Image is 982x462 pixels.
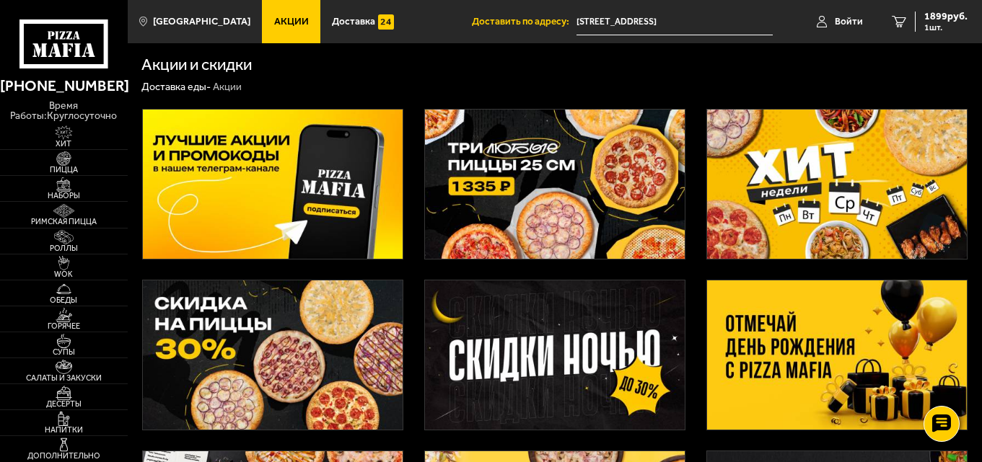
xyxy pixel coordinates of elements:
input: Ваш адрес доставки [577,9,773,35]
span: Доставить по адресу: [472,17,577,27]
span: Войти [835,17,863,27]
span: 1899 руб. [924,12,968,22]
h1: Акции и скидки [141,57,252,74]
a: Доставка еды- [141,81,211,93]
span: Акции [274,17,309,27]
span: [GEOGRAPHIC_DATA] [153,17,250,27]
img: 15daf4d41897b9f0e9f617042186c801.svg [378,14,393,30]
span: Доставка [332,17,375,27]
div: Акции [213,81,242,94]
span: 1 шт. [924,23,968,32]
